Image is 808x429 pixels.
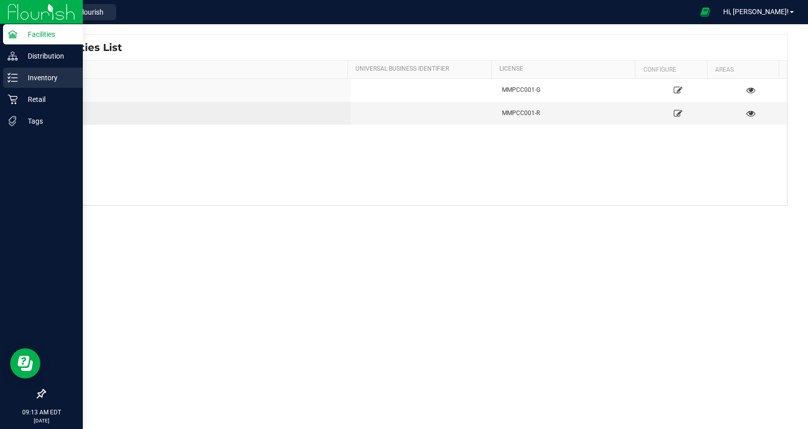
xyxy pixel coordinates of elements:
[10,348,40,379] iframe: Resource center
[635,61,706,79] th: Configure
[18,50,78,62] p: Distribution
[8,94,18,104] inline-svg: Retail
[8,73,18,83] inline-svg: Inventory
[18,28,78,40] p: Facilities
[707,61,779,79] th: Areas
[723,8,789,16] span: Hi, [PERSON_NAME]!
[502,85,635,95] div: MMPCC001-G
[53,40,122,55] span: Facilities List
[694,2,717,22] span: Open Ecommerce Menu
[53,65,343,73] a: Name
[18,72,78,84] p: Inventory
[502,109,635,118] div: MMPCC001-R
[52,109,344,118] div: Retail
[5,417,78,424] p: [DATE]
[8,116,18,126] inline-svg: Tags
[499,65,631,73] a: License
[8,51,18,61] inline-svg: Distribution
[356,65,487,73] a: Universal Business Identifier
[5,408,78,417] p: 09:13 AM EDT
[18,115,78,127] p: Tags
[52,85,344,95] div: Cultivation
[8,29,18,39] inline-svg: Facilities
[18,93,78,105] p: Retail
